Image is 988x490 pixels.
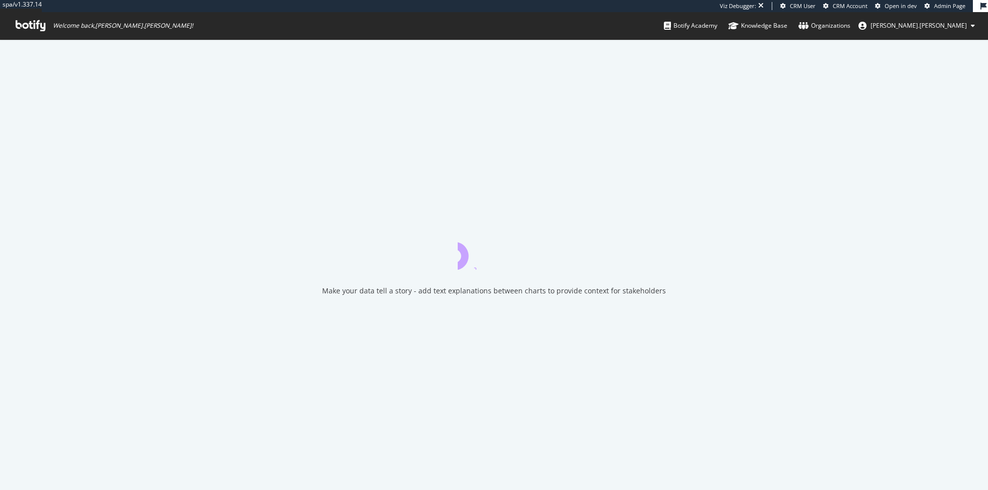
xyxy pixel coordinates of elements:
[823,2,868,10] a: CRM Account
[924,2,965,10] a: Admin Page
[728,21,787,31] div: Knowledge Base
[728,12,787,39] a: Knowledge Base
[850,18,983,34] button: [PERSON_NAME].[PERSON_NAME]
[458,233,530,270] div: animation
[664,21,717,31] div: Botify Academy
[790,2,816,10] span: CRM User
[322,286,666,296] div: Make your data tell a story - add text explanations between charts to provide context for stakeho...
[798,21,850,31] div: Organizations
[798,12,850,39] a: Organizations
[664,12,717,39] a: Botify Academy
[871,21,967,30] span: ryan.flanagan
[885,2,917,10] span: Open in dev
[53,22,193,30] span: Welcome back, [PERSON_NAME].[PERSON_NAME] !
[780,2,816,10] a: CRM User
[875,2,917,10] a: Open in dev
[934,2,965,10] span: Admin Page
[720,2,756,10] div: Viz Debugger:
[833,2,868,10] span: CRM Account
